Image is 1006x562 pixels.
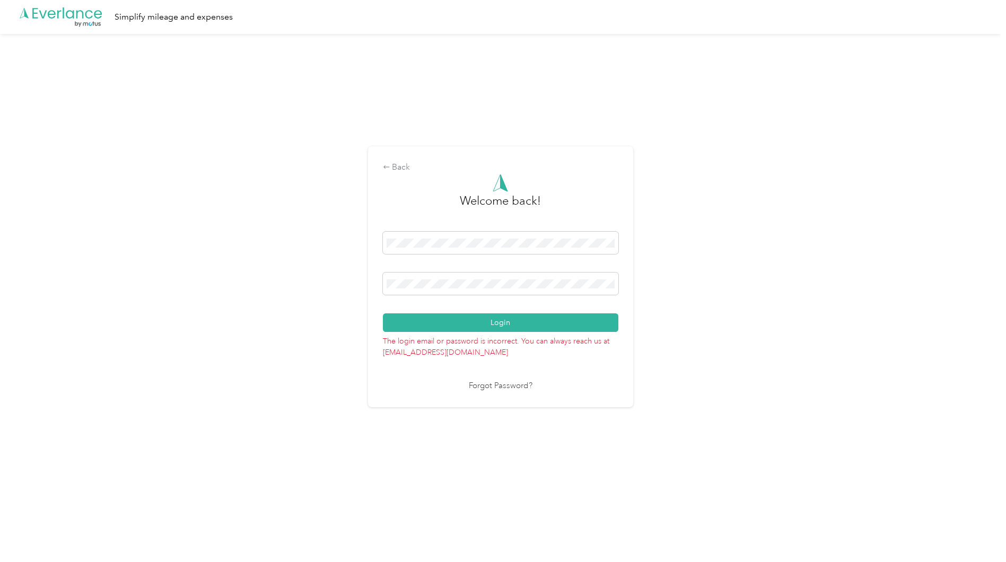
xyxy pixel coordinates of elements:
h3: greeting [460,192,541,221]
button: Login [383,313,618,332]
div: Simplify mileage and expenses [115,11,233,24]
p: The login email or password is incorrect. You can always reach us at [EMAIL_ADDRESS][DOMAIN_NAME] [383,332,618,358]
a: Forgot Password? [469,380,532,392]
div: Back [383,161,618,174]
